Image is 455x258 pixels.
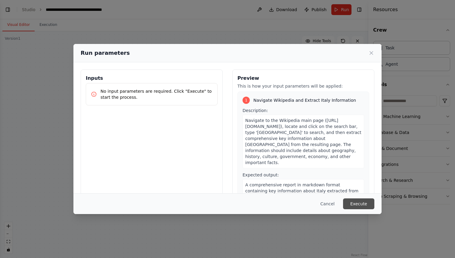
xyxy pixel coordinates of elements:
span: Description: [243,108,268,113]
span: Navigate to the Wikipedia main page ([URL][DOMAIN_NAME]), locate and click on the search bar, typ... [245,118,361,165]
p: This is how your input parameters will be applied: [237,83,369,89]
button: Cancel [316,198,339,209]
h3: Inputs [86,75,218,82]
span: A comprehensive report in markdown format containing key information about Italy extracted from W... [245,182,358,199]
h2: Run parameters [81,49,130,57]
span: Expected output: [243,173,279,177]
button: Execute [343,198,374,209]
h3: Preview [237,75,369,82]
span: Navigate Wikipedia and Extract Italy Information [253,97,356,103]
p: No input parameters are required. Click "Execute" to start the process. [101,88,212,100]
div: 1 [243,97,250,104]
